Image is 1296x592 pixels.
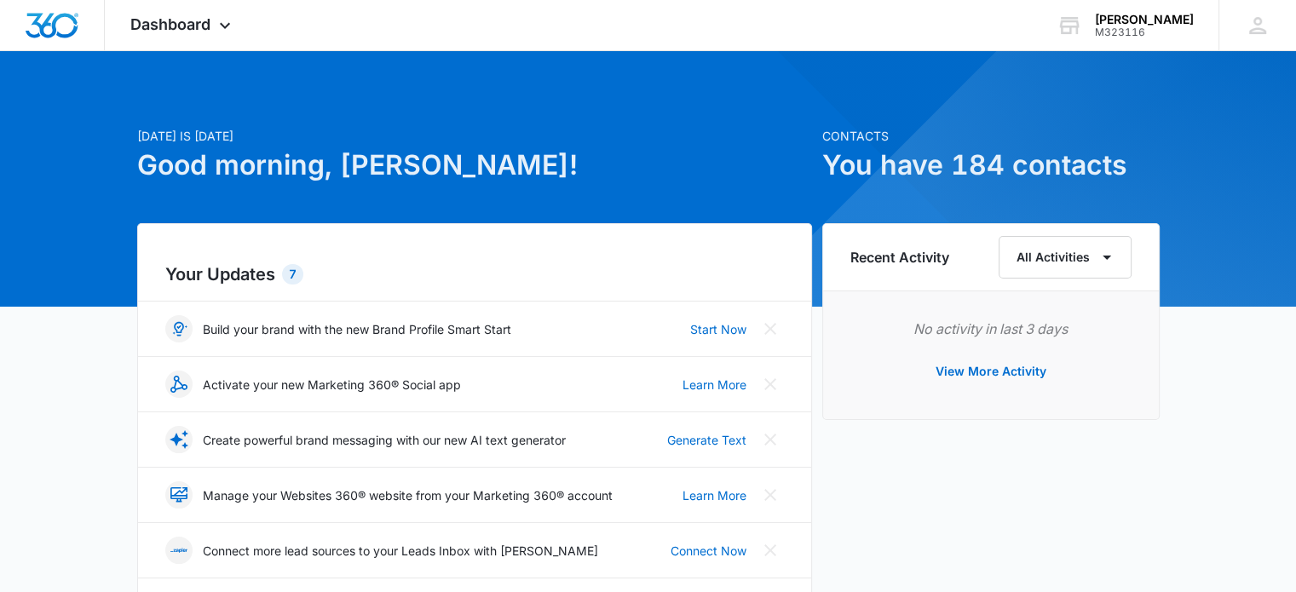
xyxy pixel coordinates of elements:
h2: Your Updates [165,262,784,287]
p: Connect more lead sources to your Leads Inbox with [PERSON_NAME] [203,542,598,560]
a: Start Now [690,320,746,338]
button: View More Activity [919,351,1063,392]
a: Learn More [683,486,746,504]
div: account id [1095,26,1194,38]
p: No activity in last 3 days [850,319,1132,339]
h1: Good morning, [PERSON_NAME]! [137,145,812,186]
p: Contacts [822,127,1160,145]
div: 7 [282,264,303,285]
p: Activate your new Marketing 360® Social app [203,376,461,394]
button: Close [757,426,784,453]
h1: You have 184 contacts [822,145,1160,186]
button: Close [757,481,784,509]
p: Manage your Websites 360® website from your Marketing 360® account [203,486,613,504]
button: All Activities [999,236,1132,279]
p: Create powerful brand messaging with our new AI text generator [203,431,566,449]
p: [DATE] is [DATE] [137,127,812,145]
button: Close [757,371,784,398]
a: Generate Text [667,431,746,449]
button: Close [757,537,784,564]
button: Close [757,315,784,342]
div: account name [1095,13,1194,26]
a: Learn More [683,376,746,394]
span: Dashboard [130,15,210,33]
h6: Recent Activity [850,247,949,267]
p: Build your brand with the new Brand Profile Smart Start [203,320,511,338]
a: Connect Now [671,542,746,560]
